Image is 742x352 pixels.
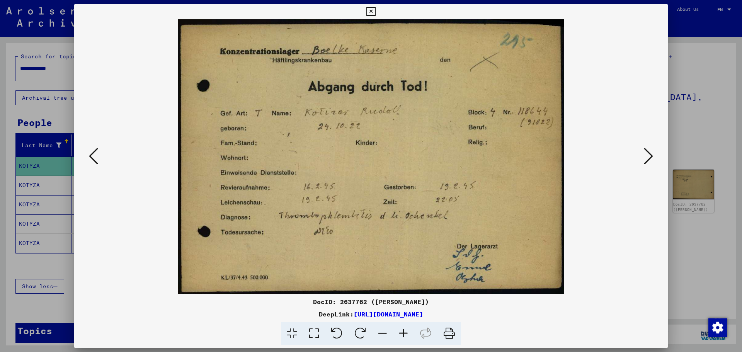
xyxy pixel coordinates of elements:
div: DocID: 2637762 ([PERSON_NAME]) [74,297,668,306]
img: 001.jpg [100,19,642,294]
img: Change consent [708,318,727,337]
div: Change consent [708,318,727,337]
div: DeepLink: [74,309,668,319]
a: [URL][DOMAIN_NAME] [354,310,423,318]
